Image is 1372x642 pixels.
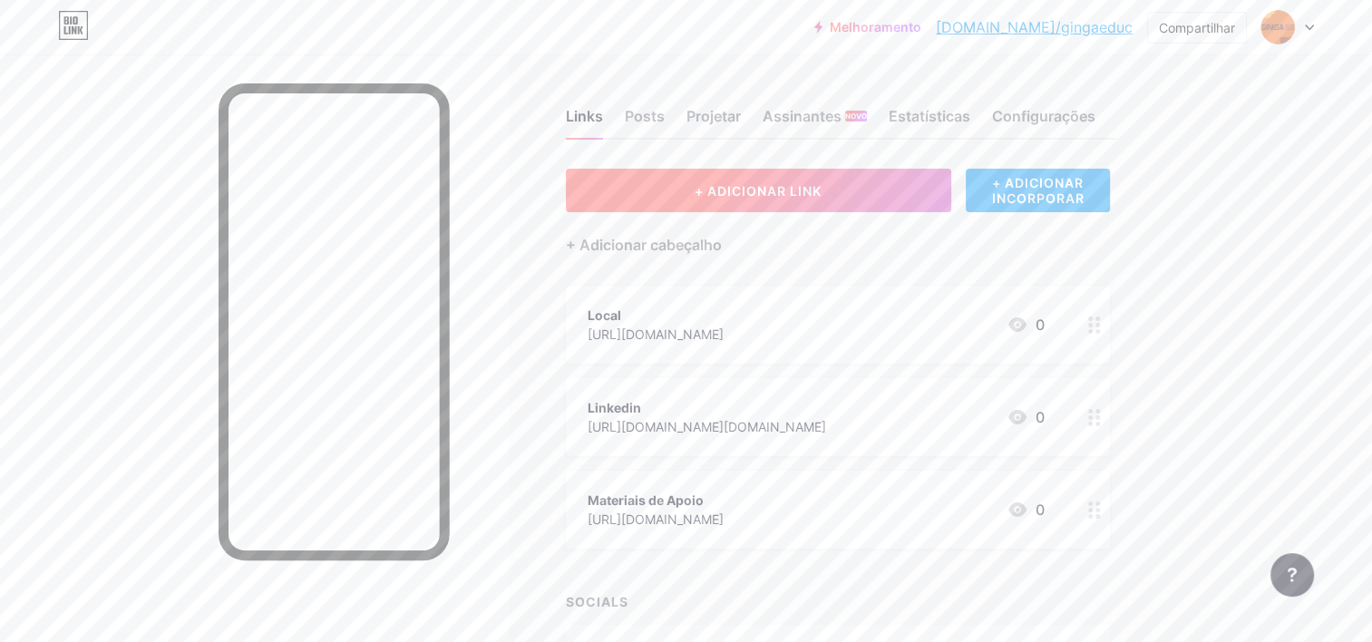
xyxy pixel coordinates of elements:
[625,105,665,138] div: Posts
[588,325,724,344] div: [URL][DOMAIN_NAME]
[695,183,822,199] span: + ADICIONAR LINK
[1159,18,1235,37] div: Compartilhar
[1260,10,1295,44] img: gingaeduc
[1036,406,1045,428] font: 0
[566,234,722,256] div: + Adicionar cabeçalho
[588,398,826,417] div: Linkedin
[845,111,867,122] span: NOVO
[889,105,970,138] div: Estatísticas
[966,169,1110,212] div: + ADICIONAR INCORPORAR
[588,306,724,325] div: Local
[686,105,741,138] div: Projetar
[588,510,724,529] div: [URL][DOMAIN_NAME]
[830,20,921,34] font: Melhoramento
[566,169,951,212] button: + ADICIONAR LINK
[566,105,603,138] div: Links
[936,16,1133,38] a: [DOMAIN_NAME]/gingaeduc
[588,417,826,436] div: [URL][DOMAIN_NAME][DOMAIN_NAME]
[1036,314,1045,336] font: 0
[1036,499,1045,520] font: 0
[763,105,842,127] font: Assinantes
[566,592,1110,611] div: SOCIALS
[588,491,724,510] div: Materiais de Apoio
[992,105,1095,138] div: Configurações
